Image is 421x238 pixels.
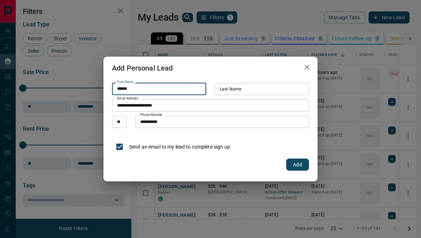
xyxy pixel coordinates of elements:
[117,80,133,84] label: First Name
[117,96,138,101] label: Email Address
[103,57,182,79] h2: Add Personal Lead
[140,113,163,117] label: Phone Number
[129,143,230,151] p: Send an email to my lead to complete sign up
[286,159,309,171] button: Add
